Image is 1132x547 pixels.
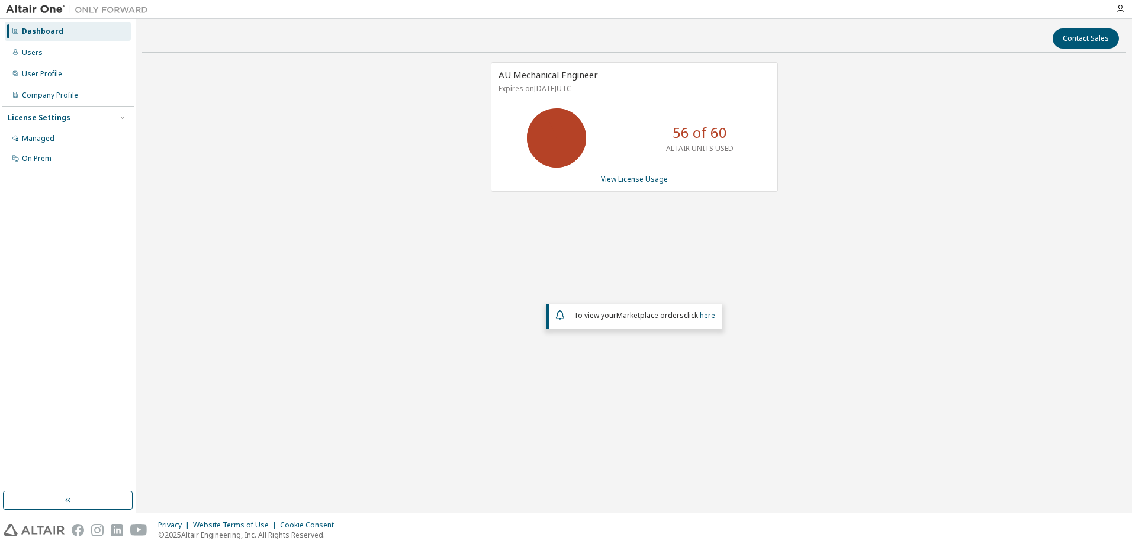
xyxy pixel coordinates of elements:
p: 56 of 60 [673,123,727,143]
div: Users [22,48,43,57]
div: On Prem [22,154,52,163]
img: altair_logo.svg [4,524,65,536]
div: Website Terms of Use [193,520,280,530]
img: Altair One [6,4,154,15]
p: Expires on [DATE] UTC [499,83,767,94]
a: here [700,310,715,320]
img: instagram.svg [91,524,104,536]
div: Privacy [158,520,193,530]
div: User Profile [22,69,62,79]
img: linkedin.svg [111,524,123,536]
span: To view your click [574,310,715,320]
span: AU Mechanical Engineer [499,69,598,81]
img: facebook.svg [72,524,84,536]
div: License Settings [8,113,70,123]
div: Managed [22,134,54,143]
div: Company Profile [22,91,78,100]
div: Cookie Consent [280,520,341,530]
button: Contact Sales [1053,28,1119,49]
img: youtube.svg [130,524,147,536]
p: ALTAIR UNITS USED [666,143,734,153]
p: © 2025 Altair Engineering, Inc. All Rights Reserved. [158,530,341,540]
a: View License Usage [601,174,668,184]
div: Dashboard [22,27,63,36]
em: Marketplace orders [616,310,684,320]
